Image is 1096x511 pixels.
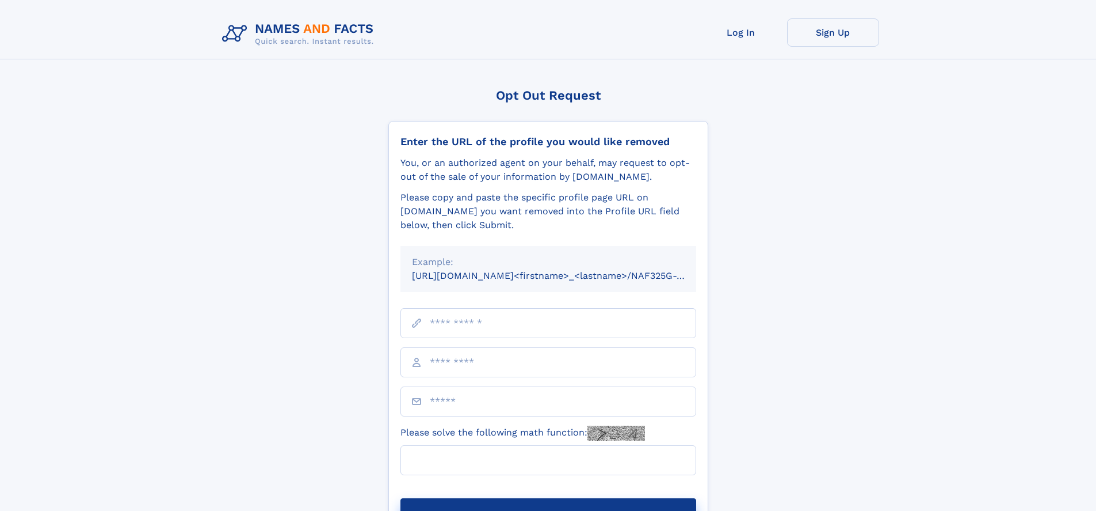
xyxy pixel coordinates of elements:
[400,426,645,441] label: Please solve the following math function:
[400,135,696,148] div: Enter the URL of the profile you would like removed
[695,18,787,47] a: Log In
[388,88,708,103] div: Opt Out Request
[400,191,696,232] div: Please copy and paste the specific profile page URL on [DOMAIN_NAME] you want removed into the Pr...
[400,156,696,184] div: You, or an authorized agent on your behalf, may request to opt-out of the sale of your informatio...
[217,18,383,50] img: Logo Names and Facts
[787,18,879,47] a: Sign Up
[412,255,685,269] div: Example:
[412,270,718,281] small: [URL][DOMAIN_NAME]<firstname>_<lastname>/NAF325G-xxxxxxxx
